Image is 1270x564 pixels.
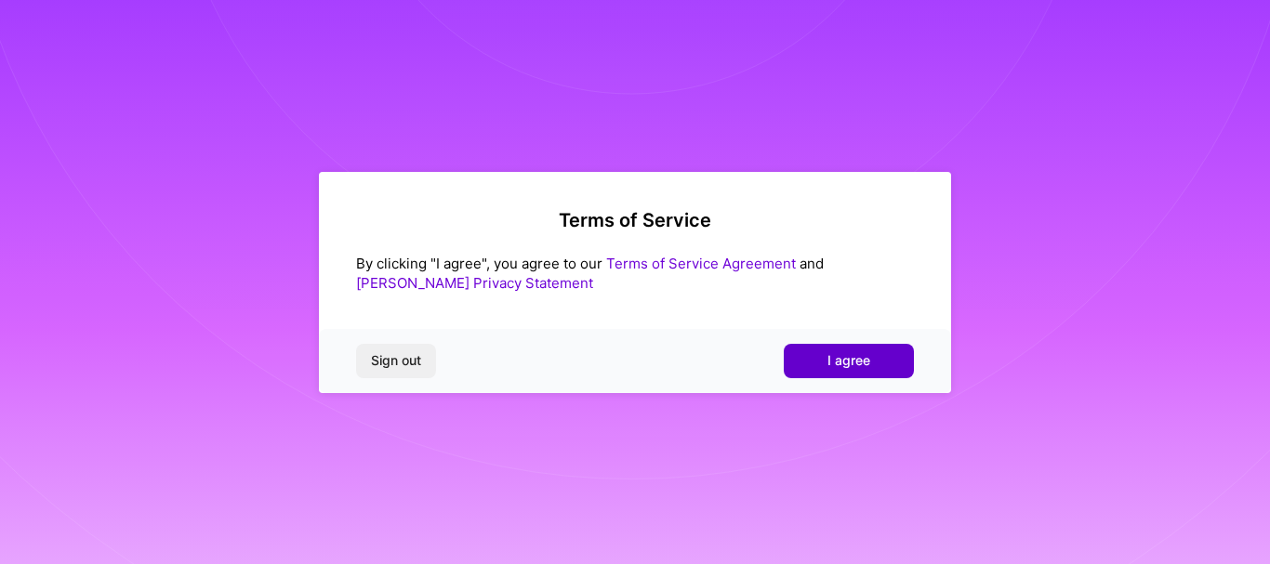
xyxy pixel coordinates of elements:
[784,344,914,377] button: I agree
[371,351,421,370] span: Sign out
[827,351,870,370] span: I agree
[356,254,914,293] div: By clicking "I agree", you agree to our and
[356,344,436,377] button: Sign out
[356,209,914,231] h2: Terms of Service
[356,274,593,292] a: [PERSON_NAME] Privacy Statement
[606,255,796,272] a: Terms of Service Agreement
